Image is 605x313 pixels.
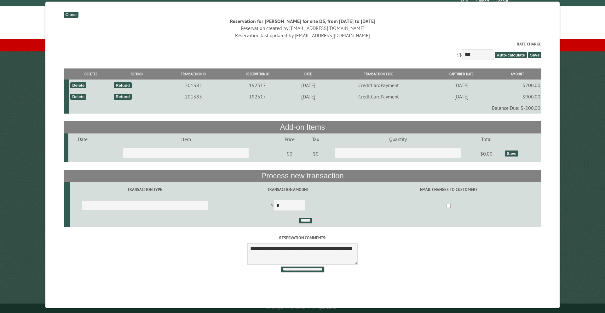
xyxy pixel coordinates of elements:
[267,306,338,310] small: © Campground Commander LLC. All rights reserved.
[68,133,97,145] td: Date
[429,91,493,102] td: [DATE]
[64,41,542,62] div: : $
[226,91,289,102] td: 192517
[64,121,542,133] th: Add-on Items
[304,145,327,162] td: $0
[469,145,504,162] td: $0.00
[328,80,429,91] td: CreditCardPayment
[113,68,161,80] th: Refund
[70,94,86,100] div: Delete
[69,102,541,114] td: Balance Due: $-200.00
[64,41,542,47] label: Rate Charge
[275,145,304,162] td: $0
[114,82,132,88] div: Refund
[64,235,542,241] label: Reservation comments:
[357,186,540,192] label: Email changes to customer?
[97,133,275,145] td: Item
[328,68,429,80] th: Transaction Type
[64,25,542,32] div: Reservation created by [EMAIL_ADDRESS][DOMAIN_NAME]
[220,197,356,215] td: $
[493,80,541,91] td: $200.00
[64,170,542,182] th: Process new transaction
[495,52,527,58] span: Auto-calculate
[289,68,327,80] th: Date
[64,32,542,39] div: Reservation last updated by [EMAIL_ADDRESS][DOMAIN_NAME]
[226,80,289,91] td: 192517
[429,68,493,80] th: Captured Date
[328,91,429,102] td: CreditCardPayment
[469,133,504,145] td: Total
[114,94,132,100] div: Refund
[70,82,86,88] div: Delete
[493,68,541,80] th: Amount
[221,186,355,192] label: Transaction Amount
[493,91,541,102] td: $900.00
[161,80,226,91] td: 201382
[69,68,113,80] th: Delete?
[327,133,469,145] td: Quantity
[64,18,542,25] div: Reservation for [PERSON_NAME] for site D5, from [DATE] to [DATE]
[304,133,327,145] td: Tax
[289,91,327,102] td: [DATE]
[289,80,327,91] td: [DATE]
[161,91,226,102] td: 201383
[528,52,541,58] span: Save
[64,12,78,18] div: Close
[275,133,304,145] td: Price
[429,80,493,91] td: [DATE]
[226,68,289,80] th: Reservation ID
[71,186,219,192] label: Transaction Type
[505,151,518,156] div: Save
[161,68,226,80] th: Transaction ID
